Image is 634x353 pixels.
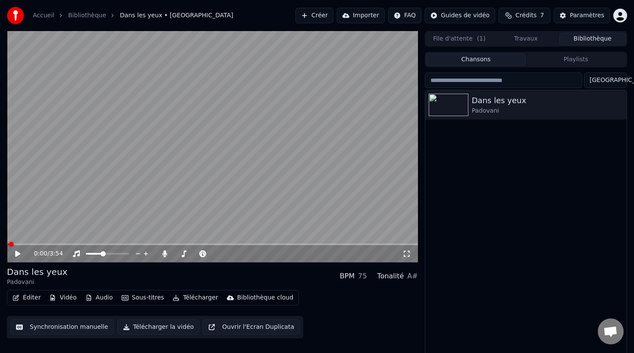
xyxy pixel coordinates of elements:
[7,278,67,287] div: Padovani
[203,319,300,335] button: Ouvrir l'Ecran Duplicata
[7,266,67,278] div: Dans les yeux
[295,8,333,23] button: Créer
[377,271,404,281] div: Tonalité
[7,7,24,24] img: youka
[118,292,168,304] button: Sous-titres
[407,271,417,281] div: A#
[598,318,624,344] a: Ouvrir le chat
[472,95,623,107] div: Dans les yeux
[493,33,559,45] button: Travaux
[34,249,55,258] div: /
[82,292,116,304] button: Audio
[237,293,293,302] div: Bibliothèque cloud
[425,8,495,23] button: Guides de vidéo
[33,11,54,20] a: Accueil
[169,292,221,304] button: Télécharger
[426,33,493,45] button: File d'attente
[570,11,604,20] div: Paramètres
[68,11,106,20] a: Bibliothèque
[515,11,537,20] span: Crédits
[554,8,610,23] button: Paramètres
[33,11,233,20] nav: breadcrumb
[117,319,200,335] button: Télécharger la vidéo
[337,8,385,23] button: Importer
[10,319,114,335] button: Synchronisation manuelle
[358,271,367,281] div: 75
[120,11,233,20] span: Dans les yeux • [GEOGRAPHIC_DATA]
[426,54,526,66] button: Chansons
[34,249,47,258] span: 0:00
[340,271,355,281] div: BPM
[526,54,626,66] button: Playlists
[559,33,626,45] button: Bibliothèque
[540,11,544,20] span: 7
[477,35,486,43] span: ( 1 )
[46,292,80,304] button: Vidéo
[472,107,623,115] div: Padovani
[499,8,550,23] button: Crédits7
[50,249,63,258] span: 3:54
[388,8,421,23] button: FAQ
[9,292,44,304] button: Éditer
